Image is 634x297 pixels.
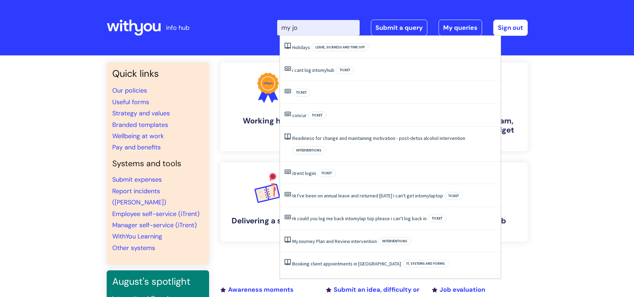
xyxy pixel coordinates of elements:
span: Ticket [445,192,463,200]
a: Sign out [493,20,528,36]
span: Interventions [378,237,411,245]
input: Search [277,20,360,35]
a: Employee self-service (iTrent) [112,210,200,218]
h4: Systems and tools [112,159,203,169]
span: IT, systems and forms [402,260,449,268]
a: Awareness moments [220,285,294,294]
span: Ticket [308,112,326,119]
a: Report incidents ([PERSON_NAME]) [112,187,166,207]
a: i cant log intomyhub [292,67,334,73]
div: | - [277,20,528,36]
h3: August's spotlight [112,276,203,287]
a: Strategy and values [112,109,170,117]
a: My queries [439,20,482,36]
a: Booking client appointments in [GEOGRAPHIC_DATA] [292,261,401,267]
span: my [320,67,327,73]
a: Submit expenses [112,175,162,184]
a: Working here [220,62,316,151]
a: Hi could you log me back intomylap top please i can't log back in [292,215,427,222]
a: concur [292,112,307,119]
a: Submit a query [371,20,427,36]
span: Ticket [428,215,446,222]
h3: Quick links [112,68,203,79]
p: info hub [166,22,189,33]
span: my [353,215,360,222]
span: Ticket [336,66,354,74]
h2: Recently added or updated [220,264,528,277]
a: Our policies [112,86,147,95]
span: Interventions [292,147,325,154]
a: Delivering a service [220,162,316,242]
a: Wellbeing at work [112,132,164,140]
a: Other systems [112,244,155,252]
a: Holidays [292,44,310,50]
a: Pay and benefits [112,143,161,151]
a: itrent logiin [292,170,316,176]
span: My [292,238,298,244]
span: Leave, sickness and time off [312,43,369,51]
a: Branded templates [112,121,168,129]
a: WithYou Learning [112,232,162,241]
span: Ticket [318,169,336,177]
a: MyJourney Plan and Review intervention [292,238,377,244]
span: my [423,193,429,199]
a: Readiness for change and maintaining motivation - post-detox alcohol intervention [292,135,465,141]
h4: Working here [226,116,310,126]
a: Job evaluation [432,285,485,294]
h4: Delivering a service [226,216,310,225]
a: Useful forms [112,98,149,106]
a: Hi I've been on annual leave and returned [DATE] I can't get intomylaptop [292,193,443,199]
span: Ticket [292,89,311,96]
a: Manager self-service (iTrent) [112,221,197,229]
